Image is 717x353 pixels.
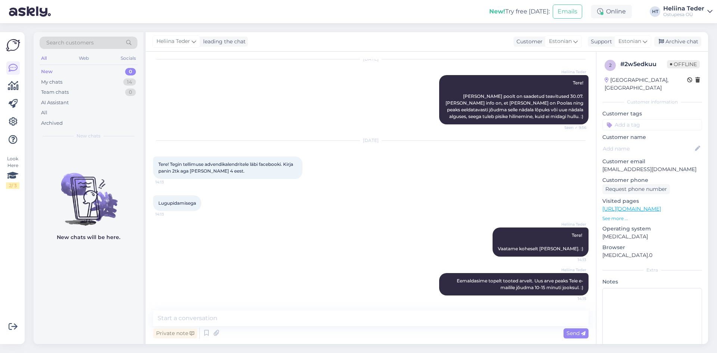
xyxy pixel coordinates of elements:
span: Seen ✓ 9:56 [558,125,586,130]
p: [EMAIL_ADDRESS][DOMAIN_NAME] [602,165,702,173]
span: Lugupidamisega [158,200,196,206]
span: Estonian [618,37,641,46]
div: Extra [602,267,702,273]
div: Heliina Teder [663,6,704,12]
img: Askly Logo [6,38,20,52]
input: Add a tag [602,119,702,130]
span: Send [567,330,586,337]
div: New [41,68,53,75]
div: Try free [DATE]: [489,7,550,16]
span: Estonian [549,37,572,46]
p: New chats will be here. [57,233,120,241]
p: Visited pages [602,197,702,205]
p: [MEDICAL_DATA].0 [602,251,702,259]
div: 0 [125,68,136,75]
div: HT [650,6,660,17]
div: Web [77,53,90,63]
span: New chats [77,133,100,139]
p: Customer email [602,158,702,165]
div: Customer information [602,99,702,105]
input: Add name [603,145,693,153]
div: Customer [513,38,543,46]
div: Private note [153,328,197,338]
a: Heliina TederOstupesa OÜ [663,6,713,18]
span: Heliina Teder [156,37,190,46]
p: Operating system [602,225,702,233]
div: Online [591,5,632,18]
div: # 2w5edkuu [620,60,667,69]
div: Ostupesa OÜ [663,12,704,18]
div: [DATE] [153,137,589,144]
div: Archive chat [654,37,701,47]
span: Offline [667,60,700,68]
div: All [40,53,48,63]
div: All [41,109,47,117]
span: 14:13 [558,257,586,263]
div: [DATE] [153,56,589,62]
div: Archived [41,120,63,127]
div: [GEOGRAPHIC_DATA], [GEOGRAPHIC_DATA] [605,76,687,92]
span: Heliina Teder [558,222,586,227]
img: No chats [34,160,143,227]
span: Tere! Tegin tellimuse advendikalendritele läbi facebooki. Kirja panin 2tk aga [PERSON_NAME] 4 eest. [158,161,294,174]
div: Support [588,38,612,46]
span: 14:15 [558,296,586,301]
p: Customer tags [602,110,702,118]
p: See more ... [602,215,702,222]
p: Customer name [602,133,702,141]
div: Socials [119,53,137,63]
div: My chats [41,78,62,86]
div: AI Assistant [41,99,69,106]
p: [MEDICAL_DATA] [602,233,702,241]
p: Browser [602,244,702,251]
span: Heliina Teder [558,267,586,273]
span: 2 [609,62,612,68]
span: Heliina Teder [558,69,586,75]
span: Search customers [46,39,94,47]
p: Customer phone [602,176,702,184]
div: 2 / 3 [6,182,19,189]
span: 14:13 [155,211,183,217]
div: Request phone number [602,184,670,194]
div: 0 [125,89,136,96]
b: New! [489,8,505,15]
div: Look Here [6,155,19,189]
span: 14:13 [155,179,183,185]
button: Emails [553,4,582,19]
div: Team chats [41,89,69,96]
div: leading the chat [200,38,246,46]
div: 14 [123,78,136,86]
span: Eemaldasime topelt tooted arvelt. Uus arve peaks Teie e-mailile jõudma 10-15 minuti jooksul. :) [457,278,583,290]
p: Notes [602,278,702,286]
a: [URL][DOMAIN_NAME] [602,205,661,212]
